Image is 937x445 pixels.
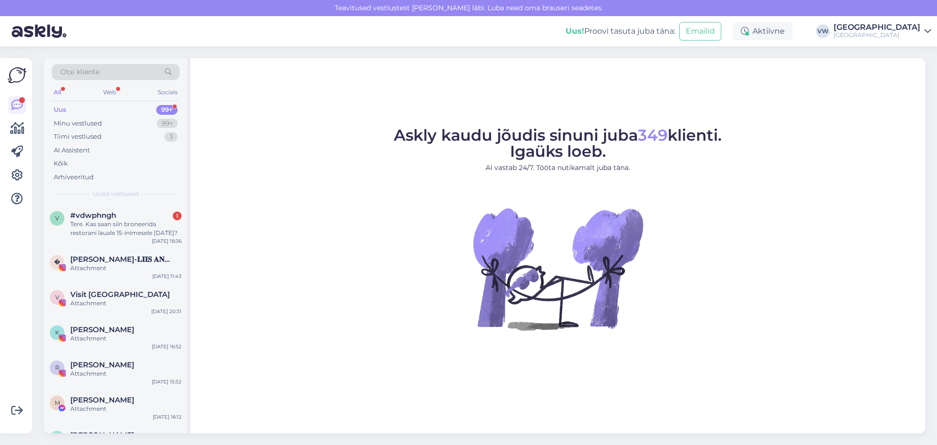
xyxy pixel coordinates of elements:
div: VW [816,24,830,38]
span: R [55,364,60,371]
span: 𝐀𝐍𝐍𝐀-𝐋𝐈𝐈𝐒 𝐀𝐍𝐍𝐔𝐒 [70,255,172,264]
div: Attachment [70,369,182,378]
div: [DATE] 15:52 [152,378,182,385]
div: Web [101,86,118,99]
span: Mohsin Mia [70,396,134,404]
div: Attachment [70,334,182,343]
div: 99+ [156,105,178,115]
span: V [55,294,59,301]
div: Uus [54,105,66,115]
div: 1 [173,212,182,220]
span: Visit Pärnu [70,290,170,299]
span: #vdwphngh [70,211,116,220]
p: AI vastab 24/7. Tööta nutikamalt juba täna. [394,163,722,173]
img: Askly Logo [8,66,26,85]
img: No Chat active [470,181,646,357]
div: 3 [164,132,178,142]
div: 99+ [157,119,178,128]
div: Tiimi vestlused [54,132,102,142]
div: [GEOGRAPHIC_DATA] [834,31,920,39]
div: [DATE] 18:36 [152,237,182,245]
div: Attachment [70,404,182,413]
span: K [55,329,60,336]
div: Attachment [70,299,182,308]
div: Minu vestlused [54,119,102,128]
span: M [55,399,60,406]
span: Raili Roosmaa [70,360,134,369]
span: 349 [638,126,668,145]
div: [GEOGRAPHIC_DATA] [834,23,920,31]
span: v [55,214,59,222]
span: � [54,258,60,266]
div: Socials [156,86,180,99]
button: Emailid [679,22,721,41]
div: [DATE] 11:43 [152,273,182,280]
div: Arhiveeritud [54,172,94,182]
div: AI Assistent [54,146,90,155]
span: Askly kaudu jõudis sinuni juba klienti. Igaüks loeb. [394,126,722,161]
div: [DATE] 16:12 [153,413,182,421]
div: Aktiivne [733,22,793,40]
b: Uus! [566,26,584,36]
div: All [52,86,63,99]
div: [DATE] 16:52 [152,343,182,350]
span: Otsi kliente [61,67,100,77]
div: Proovi tasuta juba täna: [566,25,675,37]
div: Tere. Kas saan siin broneerida restorani lauale 15-inimesele [DATE]? [70,220,182,237]
span: Katri Kägo [70,325,134,334]
span: Karin Blande [70,431,134,440]
div: Kõik [54,159,68,169]
div: [DATE] 20:31 [151,308,182,315]
div: Attachment [70,264,182,273]
a: [GEOGRAPHIC_DATA][GEOGRAPHIC_DATA] [834,23,931,39]
span: Uued vestlused [93,190,139,198]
